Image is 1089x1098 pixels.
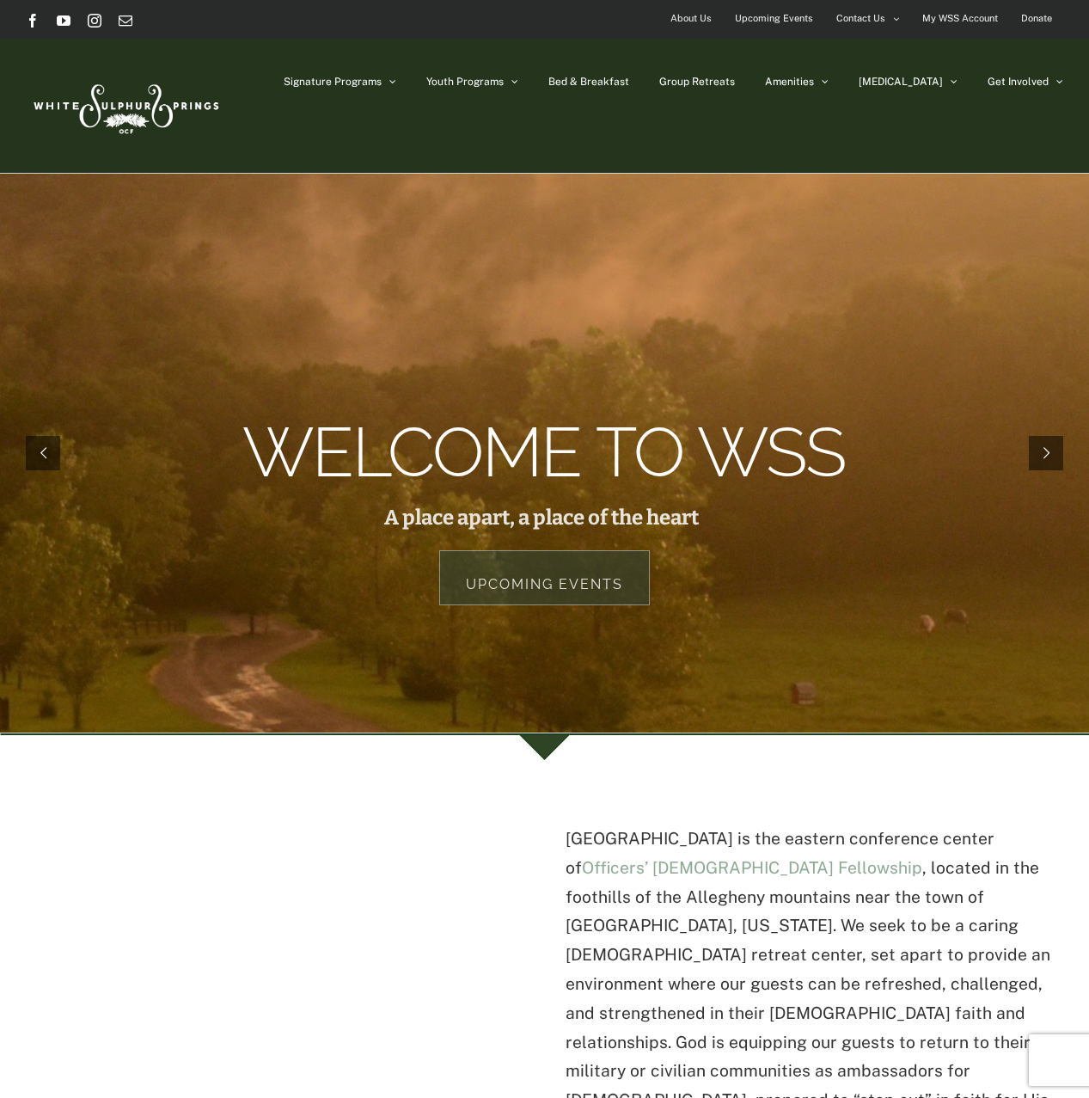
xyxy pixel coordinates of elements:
a: Officers’ [DEMOGRAPHIC_DATA] Fellowship [582,858,922,877]
span: My WSS Account [922,6,998,31]
span: Get Involved [988,77,1049,87]
a: [MEDICAL_DATA] [859,39,957,125]
rs-layer: A place apart, a place of the heart [384,508,699,527]
span: Contact Us [836,6,885,31]
a: Upcoming Events [439,550,650,605]
span: Upcoming Events [735,6,813,31]
a: Group Retreats [659,39,735,125]
a: Get Involved [988,39,1063,125]
a: Youth Programs [426,39,518,125]
a: Signature Programs [284,39,396,125]
span: Signature Programs [284,77,382,87]
rs-layer: Welcome to WSS [242,433,845,472]
span: Youth Programs [426,77,504,87]
a: Bed & Breakfast [548,39,629,125]
span: About Us [670,6,712,31]
span: [MEDICAL_DATA] [859,77,943,87]
nav: Main Menu [284,39,1063,125]
a: Amenities [765,39,829,125]
span: Amenities [765,77,814,87]
span: Donate [1021,6,1052,31]
span: Group Retreats [659,77,735,87]
img: White Sulphur Springs Logo [26,65,223,146]
span: Bed & Breakfast [548,77,629,87]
